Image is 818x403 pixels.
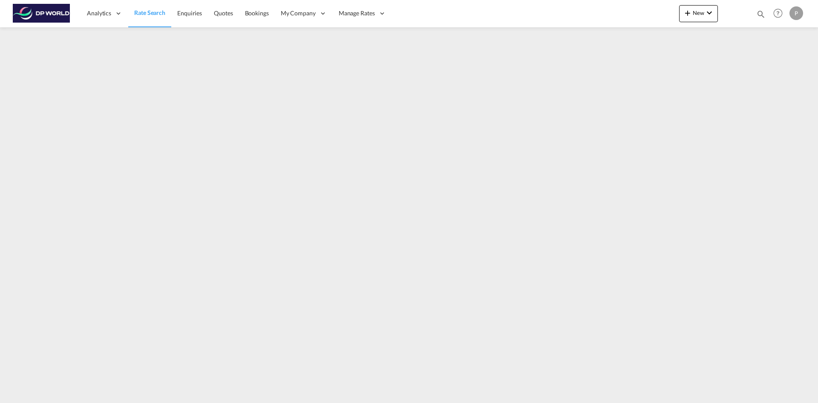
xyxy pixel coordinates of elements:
md-icon: icon-chevron-down [704,8,714,18]
div: P [789,6,803,20]
img: c08ca190194411f088ed0f3ba295208c.png [13,4,70,23]
span: Quotes [214,9,233,17]
div: icon-magnify [756,9,766,22]
span: Rate Search [134,9,165,16]
span: My Company [281,9,316,17]
span: Enquiries [177,9,202,17]
span: Manage Rates [339,9,375,17]
span: Help [771,6,785,20]
md-icon: icon-magnify [756,9,766,19]
md-icon: icon-plus 400-fg [683,8,693,18]
span: New [683,9,714,16]
div: Help [771,6,789,21]
span: Bookings [245,9,269,17]
button: icon-plus 400-fgNewicon-chevron-down [679,5,718,22]
span: Analytics [87,9,111,17]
